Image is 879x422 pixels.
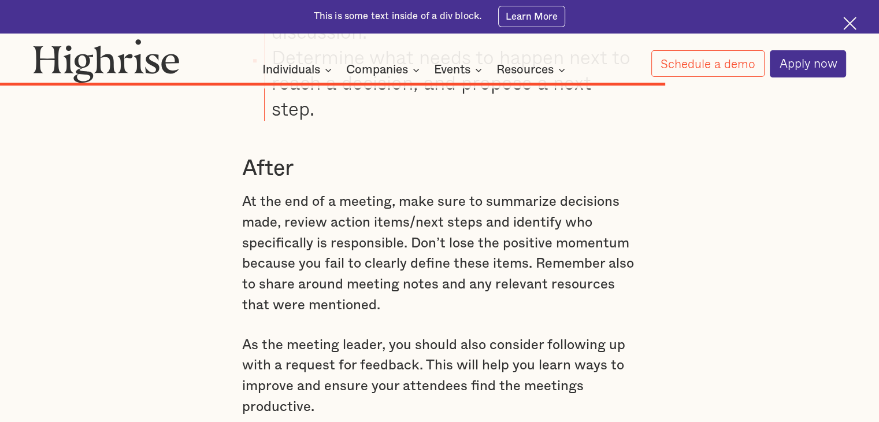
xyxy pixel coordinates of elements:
img: Cross icon [843,17,856,30]
div: Companies [346,63,408,77]
h3: After [242,155,637,183]
p: At the end of a meeting, make sure to summarize decisions made, review action items/next steps an... [242,192,637,316]
div: This is some text inside of a div block. [314,10,482,23]
div: Individuals [262,63,335,77]
div: Resources [496,63,569,77]
div: Events [434,63,470,77]
div: Resources [496,63,554,77]
img: Highrise logo [33,39,180,83]
div: Companies [346,63,423,77]
a: Schedule a demo [651,50,765,77]
div: Events [434,63,485,77]
div: Individuals [262,63,320,77]
a: Apply now [770,50,846,77]
p: As the meeting leader, you should also consider following up with a request for feedback. This wi... [242,335,637,418]
a: Learn More [498,6,566,27]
